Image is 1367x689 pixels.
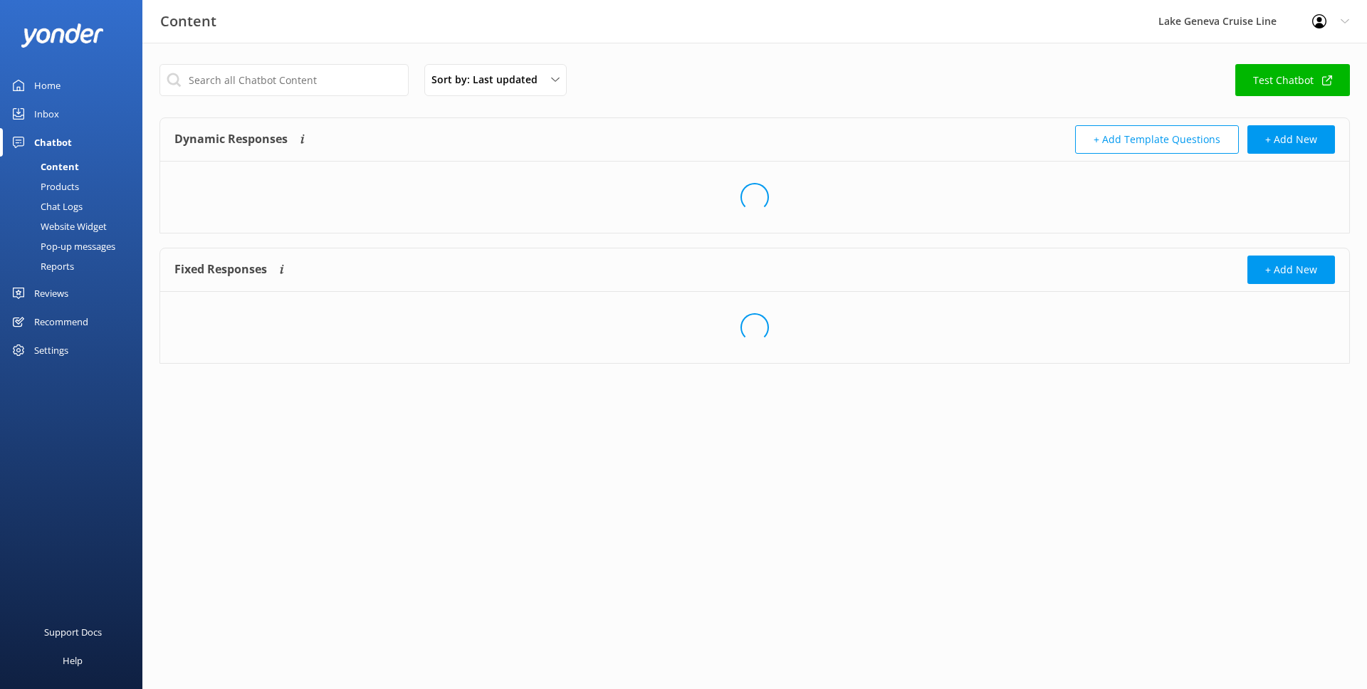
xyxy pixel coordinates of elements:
div: Support Docs [44,618,102,646]
div: Home [34,71,61,100]
button: + Add New [1247,125,1335,154]
a: Test Chatbot [1235,64,1350,96]
div: Pop-up messages [9,236,115,256]
span: Sort by: Last updated [431,72,546,88]
div: Chatbot [34,128,72,157]
a: Chat Logs [9,196,142,216]
a: Pop-up messages [9,236,142,256]
div: Products [9,177,79,196]
a: Products [9,177,142,196]
div: Recommend [34,307,88,336]
div: Inbox [34,100,59,128]
a: Website Widget [9,216,142,236]
div: Content [9,157,79,177]
h4: Fixed Responses [174,256,267,284]
div: Chat Logs [9,196,83,216]
div: Reviews [34,279,68,307]
div: Website Widget [9,216,107,236]
div: Settings [34,336,68,364]
h4: Dynamic Responses [174,125,288,154]
img: yonder-white-logo.png [21,23,103,47]
div: Reports [9,256,74,276]
input: Search all Chatbot Content [159,64,409,96]
a: Reports [9,256,142,276]
button: + Add Template Questions [1075,125,1239,154]
button: + Add New [1247,256,1335,284]
a: Content [9,157,142,177]
div: Help [63,646,83,675]
h3: Content [160,10,216,33]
